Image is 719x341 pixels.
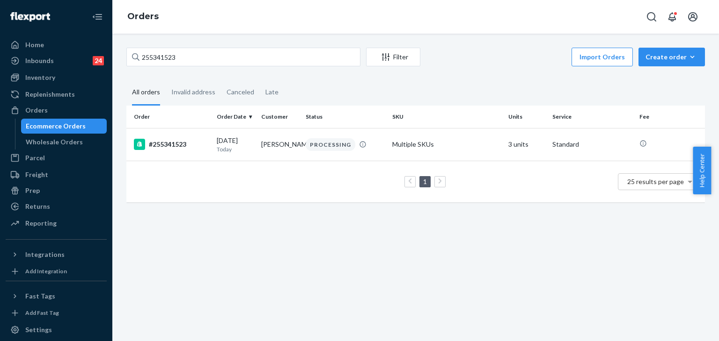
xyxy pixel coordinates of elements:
div: PROCESSING [306,138,355,151]
input: Search orders [126,48,360,66]
button: Filter [366,48,420,66]
div: Invalid address [171,80,215,104]
button: Fast Tags [6,289,107,304]
a: Orders [127,11,159,21]
div: Home [25,40,44,50]
th: Units [505,106,549,128]
button: Open account menu [683,7,702,26]
div: Late [265,80,279,104]
a: Orders [6,103,107,118]
div: Add Integration [25,267,67,275]
a: Add Integration [6,266,107,277]
p: Standard [552,140,631,149]
div: Freight [25,170,48,179]
div: Reporting [25,219,57,228]
div: Inbounds [25,56,54,65]
a: Wholesale Orders [21,135,107,149]
ol: breadcrumbs [120,3,166,30]
button: Import Orders [572,48,633,66]
td: [PERSON_NAME] [257,128,302,161]
div: 24 [93,56,104,65]
a: Settings [6,322,107,337]
div: Fast Tags [25,291,55,301]
th: SKU [389,106,504,128]
div: Settings [25,325,52,334]
td: Multiple SKUs [389,128,504,161]
button: Help Center [693,147,711,194]
div: Orders [25,106,48,115]
div: All orders [132,80,160,106]
button: Create order [638,48,705,66]
button: Integrations [6,247,107,262]
div: Inventory [25,73,55,82]
div: #255341523 [134,139,209,150]
div: [DATE] [217,136,254,153]
a: Add Fast Tag [6,307,107,319]
a: Page 1 is your current page [421,178,429,185]
th: Status [302,106,389,128]
div: Replenishments [25,90,75,99]
a: Home [6,37,107,52]
button: Close Navigation [88,7,107,26]
th: Order [126,106,213,128]
button: Open notifications [663,7,682,26]
div: Returns [25,202,50,211]
img: Flexport logo [10,12,50,21]
div: Ecommerce Orders [26,121,86,131]
a: Ecommerce Orders [21,119,107,134]
div: Integrations [25,250,65,259]
th: Fee [636,106,705,128]
a: Inventory [6,70,107,85]
div: Add Fast Tag [25,309,59,317]
a: Freight [6,167,107,182]
div: Parcel [25,153,45,163]
button: Open Search Box [642,7,661,26]
a: Reporting [6,216,107,231]
a: Inbounds24 [6,53,107,68]
div: Wholesale Orders [26,137,83,147]
span: 25 results per page [627,178,684,185]
th: Service [549,106,635,128]
p: Today [217,145,254,153]
a: Returns [6,199,107,214]
th: Order Date [213,106,257,128]
div: Filter [367,52,420,62]
div: Canceled [227,80,254,104]
div: Prep [25,186,40,195]
div: Customer [261,113,298,121]
div: Create order [646,52,698,62]
a: Replenishments [6,87,107,102]
td: 3 units [505,128,549,161]
a: Parcel [6,150,107,165]
a: Prep [6,183,107,198]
